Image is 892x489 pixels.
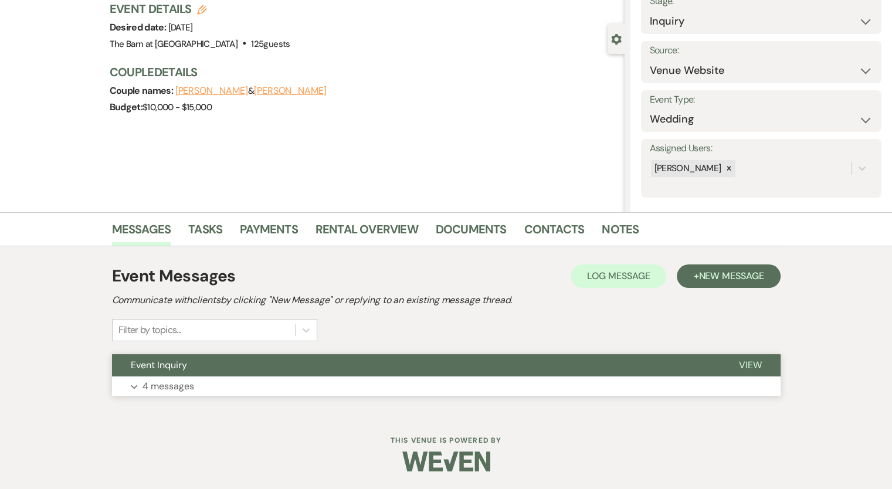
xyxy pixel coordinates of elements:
[650,91,873,108] label: Event Type:
[524,220,585,246] a: Contacts
[698,270,764,282] span: New Message
[254,86,327,96] button: [PERSON_NAME]
[251,38,290,50] span: 125 guests
[118,323,181,337] div: Filter by topics...
[110,64,613,80] h3: Couple Details
[739,359,762,371] span: View
[602,220,639,246] a: Notes
[587,270,650,282] span: Log Message
[131,359,187,371] span: Event Inquiry
[110,38,238,50] span: The Barn at [GEOGRAPHIC_DATA]
[143,101,212,113] span: $10,000 - $15,000
[188,220,222,246] a: Tasks
[112,220,171,246] a: Messages
[316,220,418,246] a: Rental Overview
[651,160,723,177] div: [PERSON_NAME]
[402,441,490,482] img: Weven Logo
[240,220,298,246] a: Payments
[143,379,194,394] p: 4 messages
[110,21,168,33] span: Desired date:
[436,220,507,246] a: Documents
[175,86,248,96] button: [PERSON_NAME]
[110,84,175,97] span: Couple names:
[112,293,781,307] h2: Communicate with clients by clicking "New Message" or replying to an existing message thread.
[677,264,780,288] button: +New Message
[650,140,873,157] label: Assigned Users:
[110,101,143,113] span: Budget:
[112,354,720,376] button: Event Inquiry
[168,22,193,33] span: [DATE]
[611,33,622,44] button: Close lead details
[720,354,781,376] button: View
[112,264,236,288] h1: Event Messages
[110,1,290,17] h3: Event Details
[571,264,666,288] button: Log Message
[650,42,873,59] label: Source:
[175,85,327,97] span: &
[112,376,781,396] button: 4 messages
